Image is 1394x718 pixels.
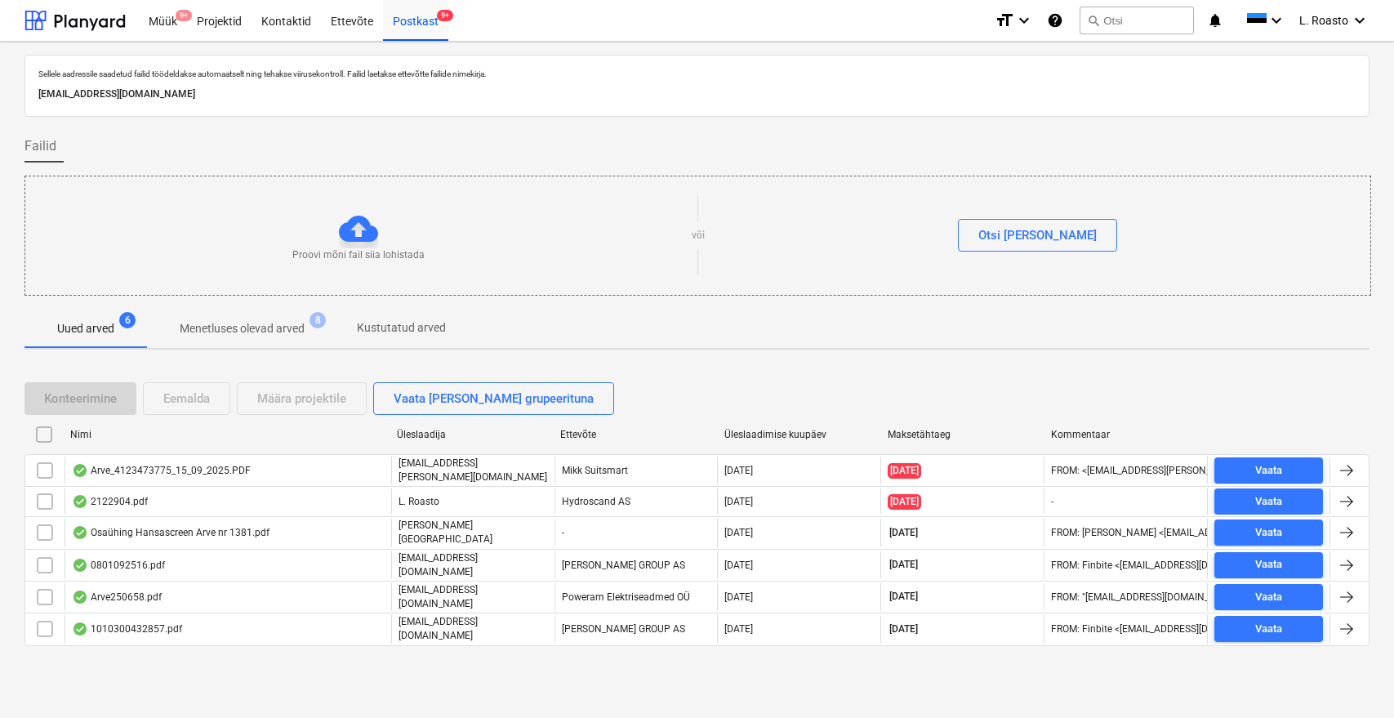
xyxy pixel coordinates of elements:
div: Vaata [1255,588,1282,607]
div: [DATE] [724,560,753,571]
p: [EMAIL_ADDRESS][DOMAIN_NAME] [399,551,548,579]
div: Proovi mõni fail siia lohistadavõiOtsi [PERSON_NAME] [24,176,1371,296]
i: notifications [1207,11,1223,30]
div: Maksetähtaeg [888,429,1038,440]
p: Proovi mõni fail siia lohistada [292,248,425,262]
span: [DATE] [888,622,920,636]
button: Vaata [1214,552,1323,578]
div: Otsi [PERSON_NAME] [978,225,1097,246]
div: Osaühing Hansascreen Arve nr 1381.pdf [72,526,269,539]
span: 6 [119,312,136,328]
div: Vaata [1255,524,1282,542]
button: Otsi [PERSON_NAME] [958,219,1117,252]
div: Vaata [1255,493,1282,511]
div: [DATE] [724,465,753,476]
div: Ettevõte [560,429,710,440]
div: [PERSON_NAME] GROUP AS [554,615,718,643]
i: format_size [995,11,1014,30]
span: [DATE] [888,494,921,510]
p: [EMAIL_ADDRESS][PERSON_NAME][DOMAIN_NAME] [399,457,548,484]
p: Kustutatud arved [357,319,446,337]
p: [EMAIL_ADDRESS][DOMAIN_NAME] [38,86,1356,103]
span: 8 [310,312,326,328]
p: Sellele aadressile saadetud failid töödeldakse automaatselt ning tehakse viirusekontroll. Failid ... [38,69,1356,79]
button: Vaata [1214,457,1323,484]
span: 9+ [176,10,192,21]
button: Vaata [1214,520,1323,546]
div: - [554,519,718,546]
i: keyboard_arrow_down [1267,11,1286,30]
div: 2122904.pdf [72,495,148,508]
div: Mikk Suitsmart [554,457,718,484]
div: 1010300432857.pdf [72,622,182,635]
div: Üleslaadija [397,429,547,440]
button: Vaata [1214,488,1323,515]
button: Otsi [1080,7,1194,34]
div: Vaata [PERSON_NAME] grupeerituna [394,388,594,409]
span: 9+ [437,10,453,21]
div: Vaata [1255,555,1282,574]
span: [DATE] [888,590,920,604]
button: Vaata [1214,616,1323,642]
div: Andmed failist loetud [72,559,88,572]
button: Vaata [1214,584,1323,610]
p: Menetluses olevad arved [180,320,305,337]
div: Vaata [1255,620,1282,639]
i: keyboard_arrow_down [1350,11,1370,30]
div: Arve250658.pdf [72,591,162,604]
p: L. Roasto [399,495,439,509]
div: [DATE] [724,591,753,603]
span: L. Roasto [1299,14,1348,27]
div: Andmed failist loetud [72,526,88,539]
div: 0801092516.pdf [72,559,165,572]
div: Kommentaar [1051,429,1201,440]
button: Vaata [PERSON_NAME] grupeerituna [373,382,614,415]
div: Andmed failist loetud [72,464,88,477]
div: Vaata [1255,462,1282,480]
div: [DATE] [724,496,753,507]
p: [EMAIL_ADDRESS][DOMAIN_NAME] [399,583,548,611]
i: keyboard_arrow_down [1014,11,1034,30]
div: Andmed failist loetud [72,495,88,508]
i: Abikeskus [1047,11,1063,30]
span: search [1087,14,1100,27]
div: [DATE] [724,527,753,538]
div: [DATE] [724,623,753,635]
div: Poweram Elektriseadmed OÜ [554,583,718,611]
span: Failid [24,136,56,156]
span: [DATE] [888,463,921,479]
div: [PERSON_NAME] GROUP AS [554,551,718,579]
p: või [692,229,705,243]
div: - [1051,496,1053,507]
p: [PERSON_NAME][GEOGRAPHIC_DATA] [399,519,548,546]
div: Andmed failist loetud [72,591,88,604]
p: [EMAIL_ADDRESS][DOMAIN_NAME] [399,615,548,643]
span: [DATE] [888,526,920,540]
div: Andmed failist loetud [72,622,88,635]
div: Üleslaadimise kuupäev [724,429,875,440]
span: [DATE] [888,558,920,572]
p: Uued arved [57,320,114,337]
div: Arve_4123473775_15_09_2025.PDF [72,464,251,477]
div: Nimi [70,429,384,440]
div: Hydroscand AS [554,488,718,515]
